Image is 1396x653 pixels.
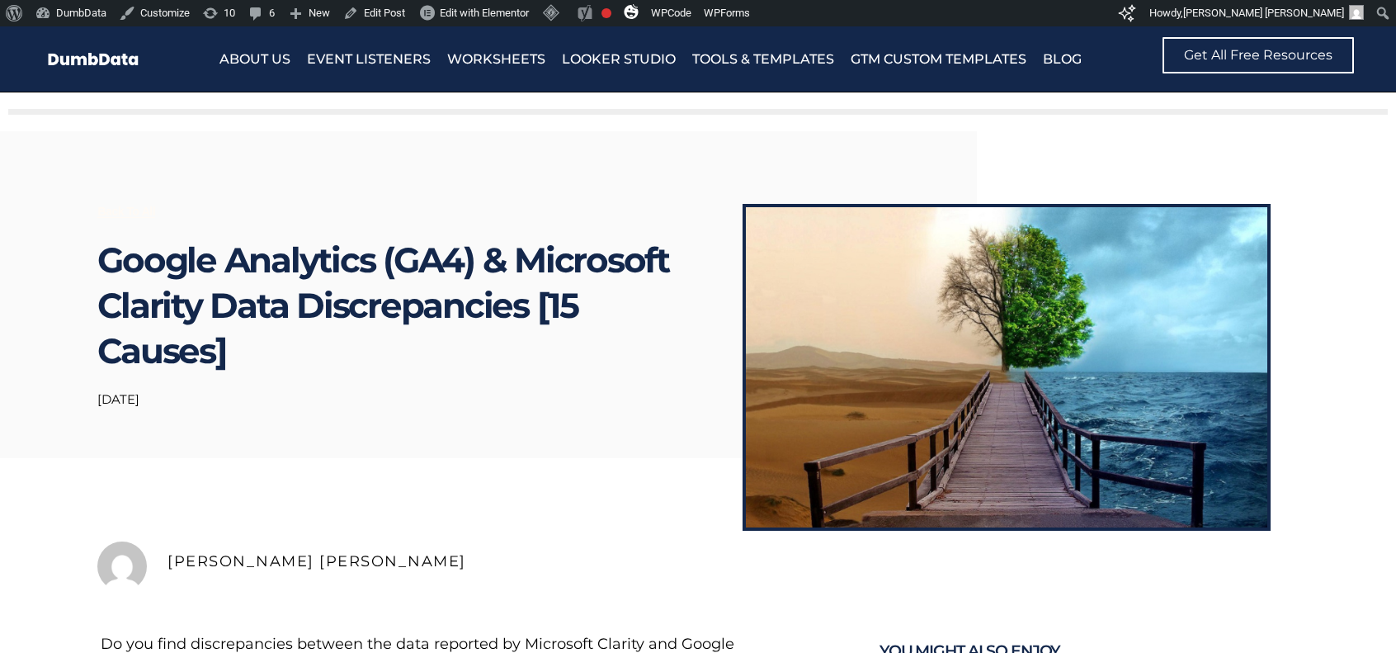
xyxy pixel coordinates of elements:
[624,4,639,19] img: svg+xml;base64,PHN2ZyB4bWxucz0iaHR0cDovL3d3dy53My5vcmcvMjAwMC9zdmciIHZpZXdCb3g9IjAgMCAzMiAzMiI+PG...
[307,48,431,71] a: Event Listeners
[1184,49,1332,62] span: Get All Free Resources
[219,48,290,71] a: About Us
[1183,7,1344,19] span: [PERSON_NAME] [PERSON_NAME]
[1043,48,1082,71] a: Blog
[97,206,155,217] span: Back to all
[97,542,147,591] img: Picture of Jude Nwachukwu Onyejekwe
[97,391,139,407] time: [DATE]
[97,238,684,374] h1: Google Analytics (GA4) & Microsoft Clarity Data Discrepancies [15 Causes]
[851,48,1026,71] a: GTM Custom Templates
[167,552,1298,570] h6: [PERSON_NAME] [PERSON_NAME]
[692,48,834,71] a: Tools & Templates
[447,48,545,71] a: Worksheets
[601,8,611,18] div: Focus keyphrase not set
[562,48,676,71] a: Looker Studio
[219,48,1087,71] nav: Menu
[440,7,529,19] span: Edit with Elementor
[97,206,155,218] a: Back to all
[1163,37,1354,73] a: Get All Free Resources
